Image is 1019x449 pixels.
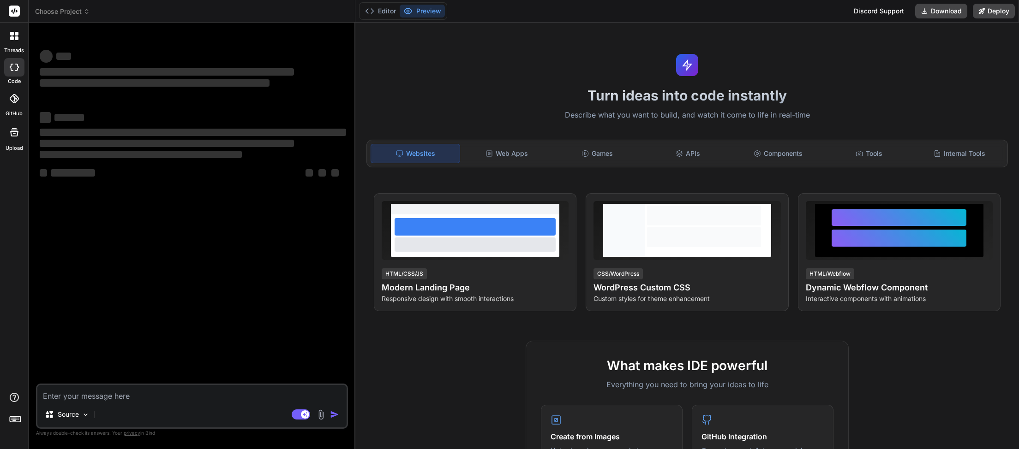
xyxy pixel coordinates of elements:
[848,4,910,18] div: Discord Support
[330,410,339,419] img: icon
[306,169,313,177] span: ‌
[318,169,326,177] span: ‌
[35,7,90,16] span: Choose Project
[40,140,294,147] span: ‌
[701,431,824,442] h4: GitHub Integration
[382,281,569,294] h4: Modern Landing Page
[915,144,1004,163] div: Internal Tools
[551,431,673,442] h4: Create from Images
[361,109,1013,121] p: Describe what you want to build, and watch it come to life in real-time
[806,294,993,303] p: Interactive components with animations
[40,151,242,158] span: ‌
[40,112,51,123] span: ‌
[54,114,84,121] span: ‌
[973,4,1015,18] button: Deploy
[462,144,551,163] div: Web Apps
[825,144,913,163] div: Tools
[541,356,833,375] h2: What makes IDE powerful
[361,87,1013,104] h1: Turn ideas into code instantly
[6,110,23,118] label: GitHub
[382,268,427,279] div: HTML/CSS/JS
[58,410,79,419] p: Source
[553,144,641,163] div: Games
[371,144,460,163] div: Websites
[40,129,346,136] span: ‌
[915,4,967,18] button: Download
[51,169,95,177] span: ‌
[382,294,569,303] p: Responsive design with smooth interactions
[6,144,23,152] label: Upload
[593,268,643,279] div: CSS/WordPress
[8,77,21,85] label: code
[124,430,140,436] span: privacy
[361,5,400,18] button: Editor
[4,47,24,54] label: threads
[806,281,993,294] h4: Dynamic Webflow Component
[40,68,294,76] span: ‌
[316,409,326,420] img: attachment
[40,50,53,63] span: ‌
[593,294,780,303] p: Custom styles for theme enhancement
[806,268,854,279] div: HTML/Webflow
[40,169,47,177] span: ‌
[734,144,822,163] div: Components
[331,169,339,177] span: ‌
[541,379,833,390] p: Everything you need to bring your ideas to life
[643,144,732,163] div: APIs
[400,5,445,18] button: Preview
[82,411,90,419] img: Pick Models
[593,281,780,294] h4: WordPress Custom CSS
[36,429,348,437] p: Always double-check its answers. Your in Bind
[56,53,71,60] span: ‌
[40,79,270,87] span: ‌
